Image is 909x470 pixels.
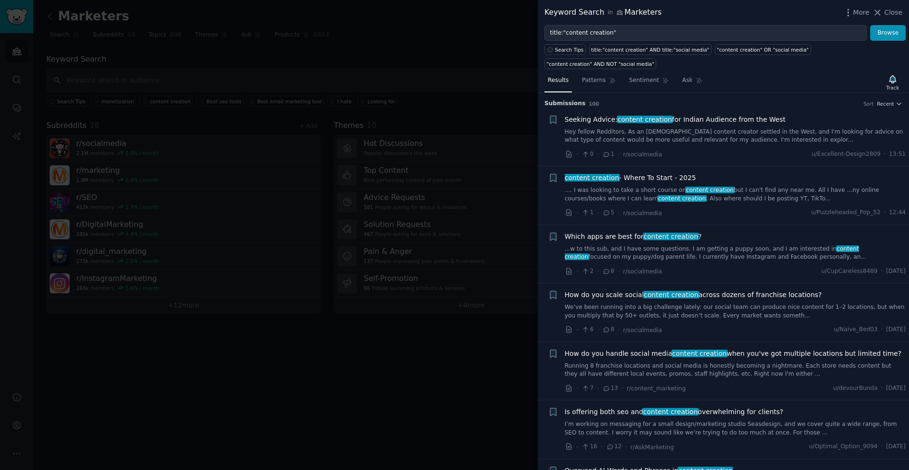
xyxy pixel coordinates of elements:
a: Which apps are best forcontent creation? [565,232,702,242]
button: Search Tips [544,44,586,55]
div: Sort [864,100,874,107]
span: r/socialmedia [623,151,662,158]
span: Patterns [582,76,606,85]
a: "content creation" OR "social media" [715,44,811,55]
a: content creation- Where To Start - 2025 [565,173,696,183]
button: Track [883,72,902,92]
span: · [884,208,886,217]
span: Recent [877,100,894,107]
span: How do you handle social media when you've got multiple locations but limited time? [565,349,901,359]
span: 12 [606,443,622,451]
span: · [576,208,578,218]
span: · [625,442,627,452]
a: Is offering both seo andcontent creationoverwhelming for clients? [565,407,784,417]
button: Recent [877,100,902,107]
span: · [576,383,578,393]
span: 5 [602,208,614,217]
a: .... I was looking to take a short course oncontent creationbut I can't find any near me. All I h... [565,186,906,203]
span: · [576,149,578,159]
span: · [618,208,620,218]
span: Close [884,8,902,18]
div: "content creation" OR "social media" [717,46,809,53]
span: r/socialmedia [623,210,662,217]
span: · [621,383,623,393]
span: [DATE] [886,267,906,276]
a: Ask [679,73,706,92]
span: Sentiment [629,76,659,85]
span: content creation [671,350,728,357]
span: 7 [581,384,593,393]
a: Seeking Advice:content creationfor Indian Audience from the West [565,115,786,125]
span: content creation [642,408,699,416]
a: Running 8 franchise locations and social media is honestly becoming a nightmare. Each store needs... [565,362,906,379]
a: Sentiment [626,73,672,92]
button: Browse [870,25,906,41]
span: · [576,442,578,452]
span: 2 [581,267,593,276]
span: 1 [581,208,593,217]
span: · [881,384,883,393]
a: title:"content creation" AND title:"social media" [589,44,712,55]
span: content creation [617,116,673,123]
span: 13:51 [889,150,906,159]
span: 12:44 [889,208,906,217]
div: Track [886,84,899,91]
span: u/Naive_Bed03 [834,325,877,334]
span: u/Optimal_Option_9094 [809,443,878,451]
span: · [601,442,603,452]
button: Close [873,8,902,18]
span: r/socialmedia [623,268,662,275]
span: Seeking Advice: for Indian Audience from the West [565,115,786,125]
span: · [881,325,883,334]
span: Is offering both seo and overwhelming for clients? [565,407,784,417]
span: r/socialmedia [623,327,662,334]
span: 8 [602,325,614,334]
span: u/Puzzleheaded_Pop_52 [811,208,881,217]
span: Results [548,76,569,85]
a: I’m working on messaging for a small design/marketing studio Seasdesign, and we cover quite a wid... [565,420,906,437]
span: How do you scale social across dozens of franchise locations? [565,290,822,300]
span: More [853,8,870,18]
div: Keyword Search Marketers [544,7,662,18]
a: "content creation" AND NOT "social media" [544,58,656,69]
span: Ask [682,76,693,85]
span: [DATE] [886,443,906,451]
span: · [597,383,599,393]
span: Which apps are best for ? [565,232,702,242]
span: 8 [602,267,614,276]
a: How do you handle social mediacontent creationwhen you've got multiple locations but limited time? [565,349,901,359]
span: Search Tips [555,46,584,53]
span: content creation [643,291,699,298]
span: · [597,149,599,159]
span: - Where To Start - 2025 [565,173,696,183]
span: u/CupCareless8489 [821,267,877,276]
span: u/Excellent-Design2809 [811,150,881,159]
span: 16 [581,443,597,451]
button: More [843,8,870,18]
span: content creation [657,195,706,202]
span: · [576,266,578,276]
span: · [618,325,620,335]
span: [DATE] [886,325,906,334]
input: Try a keyword related to your business [544,25,867,41]
span: in [607,9,613,17]
span: 6 [581,325,593,334]
span: 1 [602,150,614,159]
span: · [576,325,578,335]
div: "content creation" AND NOT "social media" [547,61,654,67]
span: · [881,443,883,451]
span: [DATE] [886,384,906,393]
a: Results [544,73,572,92]
span: Submission s [544,99,586,108]
span: · [597,208,599,218]
a: How do you scale socialcontent creationacross dozens of franchise locations? [565,290,822,300]
span: 13 [602,384,618,393]
span: 0 [581,150,593,159]
span: content creation [643,233,699,240]
span: · [884,150,886,159]
a: We’ve been running into a big challenge lately: our social team can produce nice content for 1–2 ... [565,303,906,320]
span: u/devourBunda [833,384,878,393]
span: r/content_marketing [627,385,686,392]
span: content creation [685,187,734,193]
span: · [597,266,599,276]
